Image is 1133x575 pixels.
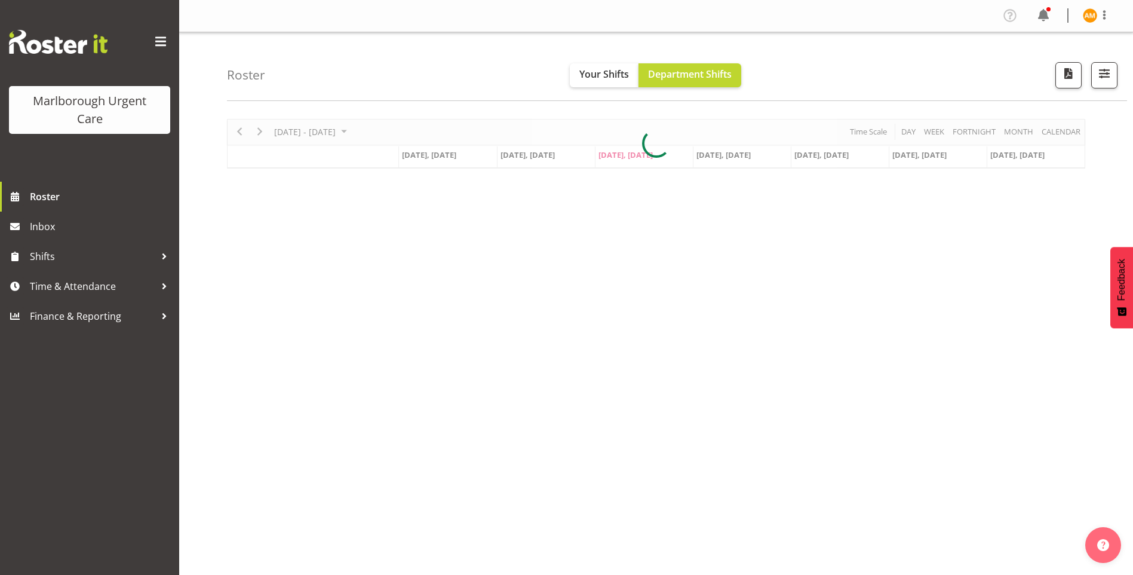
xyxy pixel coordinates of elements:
span: Department Shifts [648,68,732,81]
img: alexandra-madigan11823.jpg [1083,8,1097,23]
button: Your Shifts [570,63,638,87]
span: Time & Attendance [30,277,155,295]
span: Feedback [1116,259,1127,301]
img: help-xxl-2.png [1097,539,1109,551]
img: Rosterit website logo [9,30,108,54]
button: Department Shifts [638,63,741,87]
span: Inbox [30,218,173,235]
span: Finance & Reporting [30,307,155,325]
h4: Roster [227,68,265,82]
button: Filter Shifts [1091,62,1117,88]
button: Download a PDF of the roster according to the set date range. [1055,62,1082,88]
div: Marlborough Urgent Care [21,92,158,128]
span: Shifts [30,247,155,265]
button: Feedback - Show survey [1110,247,1133,328]
span: Your Shifts [579,68,629,81]
span: Roster [30,188,173,206]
